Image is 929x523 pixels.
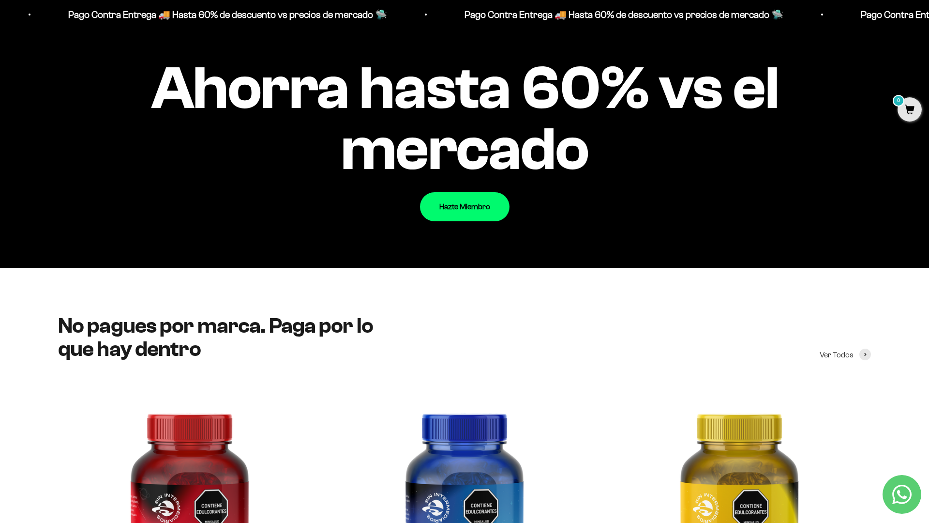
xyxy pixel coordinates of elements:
a: 0 [898,105,922,116]
span: Ver Todos [820,349,854,361]
a: Hazte Miembro [420,192,509,221]
impact-text: Ahorra hasta 60% vs el mercado [58,58,871,180]
p: Pago Contra Entrega 🚚 Hasta 60% de descuento vs precios de mercado 🛸 [455,7,774,22]
split-lines: No pagues por marca. Paga por lo que hay dentro [58,314,373,361]
a: Ver Todos [820,349,871,361]
p: Pago Contra Entrega 🚚 Hasta 60% de descuento vs precios de mercado 🛸 [59,7,378,22]
mark: 0 [893,95,904,107]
